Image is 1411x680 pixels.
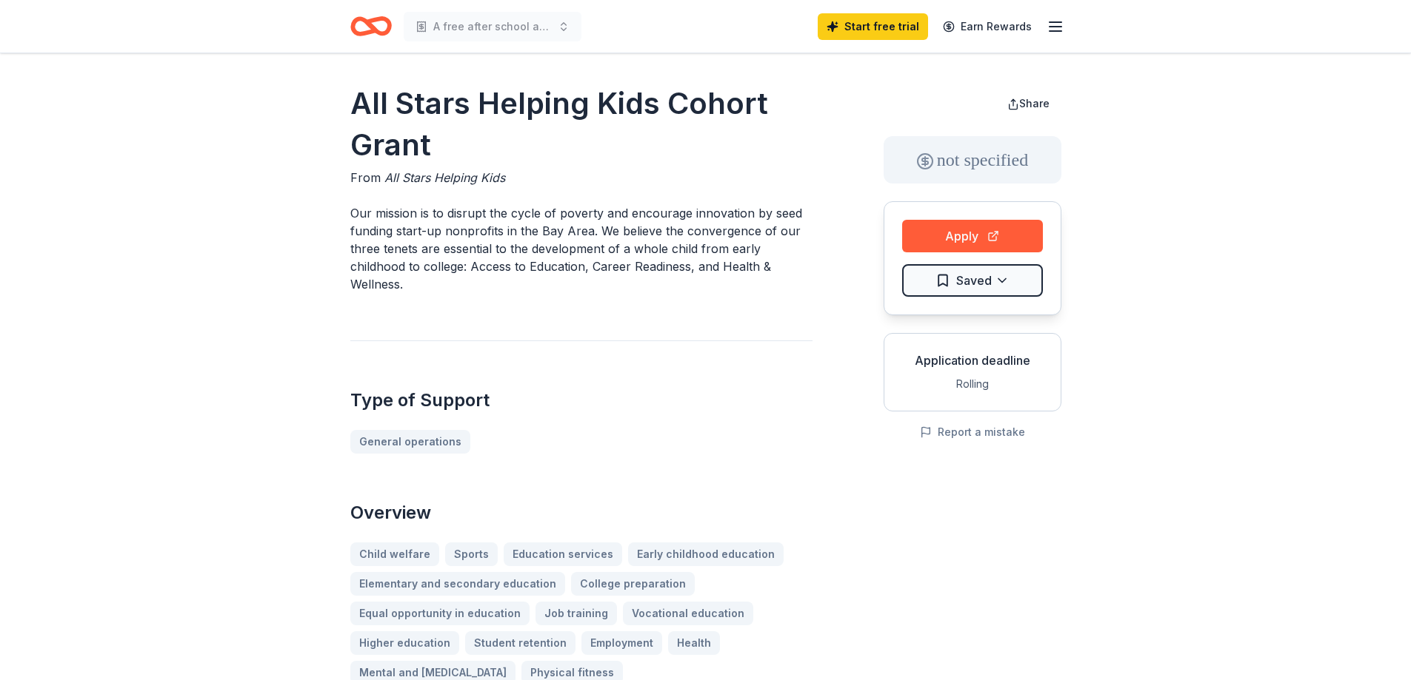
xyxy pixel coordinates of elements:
[956,271,992,290] span: Saved
[934,13,1041,40] a: Earn Rewards
[350,388,813,412] h2: Type of Support
[384,170,505,185] span: All Stars Helping Kids
[896,351,1049,369] div: Application deadline
[350,83,813,166] h1: All Stars Helping Kids Cohort Grant
[1019,97,1050,110] span: Share
[995,89,1061,118] button: Share
[350,501,813,525] h2: Overview
[884,136,1061,184] div: not specified
[350,204,813,293] p: Our mission is to disrupt the cycle of poverty and encourage innovation by seed funding start-up ...
[896,375,1049,393] div: Rolling
[902,264,1043,297] button: Saved
[433,18,552,36] span: A free after school and weekend program for teens.
[902,220,1043,252] button: Apply
[350,169,813,186] div: From
[350,430,470,454] a: General operations
[350,9,392,44] a: Home
[404,12,581,41] button: A free after school and weekend program for teens.
[920,423,1025,441] button: Report a mistake
[818,13,928,40] a: Start free trial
